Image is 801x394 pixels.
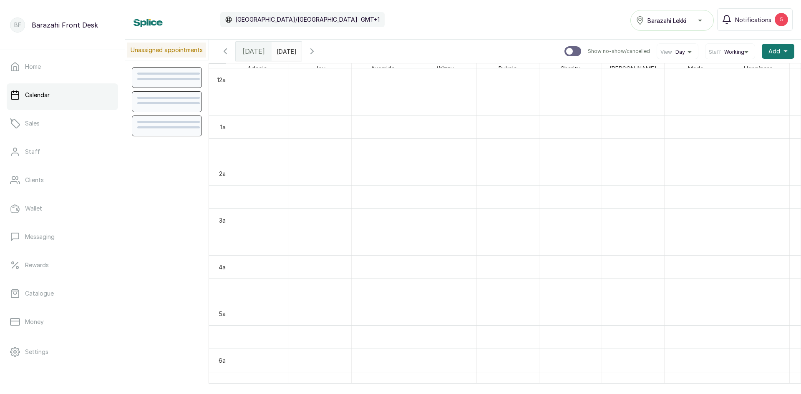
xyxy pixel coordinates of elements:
span: Happiness [742,63,774,74]
a: Clients [7,168,118,192]
p: Money [25,318,44,326]
p: BF [14,21,21,29]
div: 12am [215,75,232,84]
a: Messaging [7,225,118,248]
p: Unassigned appointments [127,43,206,58]
div: 2am [217,169,232,178]
span: Notifications [735,15,771,24]
div: 5 [775,13,788,26]
p: Clients [25,176,44,184]
p: Barazahi Front Desk [32,20,98,30]
span: Add [768,47,780,55]
a: Home [7,55,118,78]
span: Charity [559,63,582,74]
a: Settings [7,340,118,364]
span: Bukola [497,63,519,74]
p: Rewards [25,261,49,269]
button: ViewDay [660,49,695,55]
p: Sales [25,119,40,128]
span: Joy [313,63,327,74]
p: Home [25,63,41,71]
span: [DATE] [242,46,265,56]
div: 1am [219,123,232,131]
span: Made [686,63,705,74]
span: View [660,49,672,55]
p: Staff [25,148,40,156]
p: Wallet [25,204,42,213]
a: Staff [7,140,118,163]
span: Barazahi Lekki [647,16,686,25]
div: [DATE] [236,42,272,61]
p: Calendar [25,91,50,99]
a: Money [7,310,118,334]
p: Messaging [25,233,55,241]
p: Show no-show/cancelled [588,48,650,55]
span: [PERSON_NAME] [608,63,658,74]
span: Staff [709,49,721,55]
a: Wallet [7,197,118,220]
span: Day [675,49,685,55]
div: 6am [217,356,232,365]
a: Catalogue [7,282,118,305]
button: Barazahi Lekki [630,10,714,31]
span: Adeola [246,63,269,74]
a: Sales [7,112,118,135]
p: Catalogue [25,289,54,298]
p: GMT+1 [361,15,380,24]
a: Calendar [7,83,118,107]
div: 4am [217,263,232,271]
a: Rewards [7,253,118,277]
span: Ayomide [369,63,396,74]
button: Add [762,44,794,59]
p: [GEOGRAPHIC_DATA]/[GEOGRAPHIC_DATA] [235,15,358,24]
div: 3am [217,216,232,225]
span: Wizzy [435,63,456,74]
span: Working [724,49,744,55]
p: Settings [25,348,48,356]
div: 5am [217,309,232,318]
button: Notifications5 [717,8,793,31]
button: StaffWorking [709,49,751,55]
